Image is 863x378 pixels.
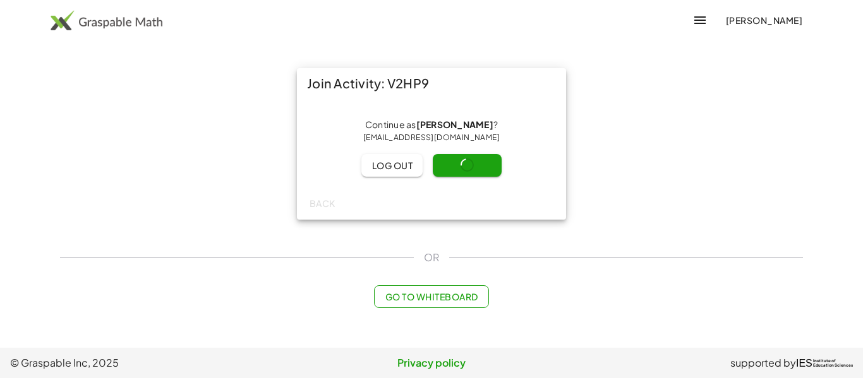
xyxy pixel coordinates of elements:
a: IESInstitute ofEducation Sciences [796,355,853,370]
strong: [PERSON_NAME] [416,119,493,130]
span: © Graspable Inc, 2025 [10,355,291,370]
a: Privacy policy [291,355,572,370]
span: [PERSON_NAME] [725,15,802,26]
span: Institute of Education Sciences [813,359,853,368]
span: IES [796,357,812,369]
div: Continue as ? [307,119,556,144]
span: Go to Whiteboard [385,291,478,302]
div: Join Activity: V2HP9 [297,68,566,98]
span: OR [424,250,439,265]
button: Go to Whiteboard [374,285,488,308]
button: [PERSON_NAME] [715,9,812,32]
span: supported by [730,355,796,370]
span: Log out [371,160,413,171]
button: Log out [361,154,423,177]
div: [EMAIL_ADDRESS][DOMAIN_NAME] [307,131,556,144]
